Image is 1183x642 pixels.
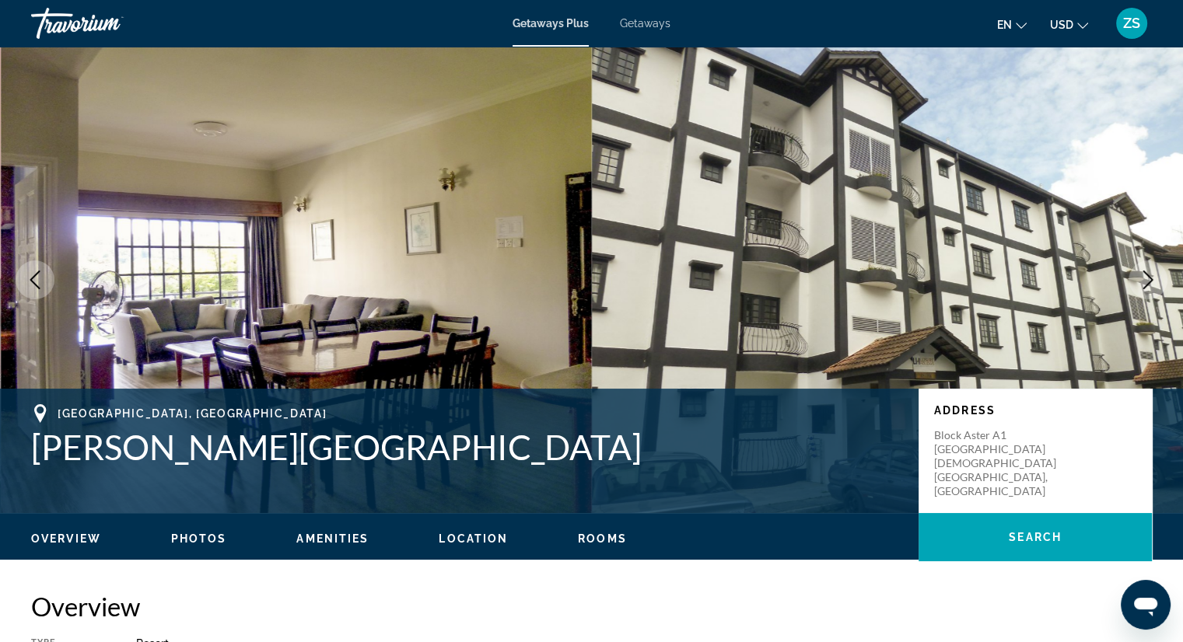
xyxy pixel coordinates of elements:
button: Photos [171,532,227,546]
button: Previous image [16,260,54,299]
button: Change language [997,13,1027,36]
iframe: Кнопка запуска окна обмена сообщениями [1121,580,1171,630]
p: Address [934,404,1136,417]
button: Next image [1129,260,1167,299]
a: Getaways [620,17,670,30]
span: Location [439,532,508,545]
span: Photos [171,532,227,545]
span: USD [1050,19,1073,31]
span: Rooms [578,532,627,545]
h1: [PERSON_NAME][GEOGRAPHIC_DATA] [31,427,903,467]
a: Getaways Plus [513,17,589,30]
span: en [997,19,1012,31]
button: Rooms [578,532,627,546]
button: User Menu [1111,7,1152,40]
span: Search [1009,531,1062,543]
button: Overview [31,532,101,546]
button: Amenities [296,532,369,546]
button: Location [439,532,508,546]
p: Block Aster A1 [GEOGRAPHIC_DATA][DEMOGRAPHIC_DATA] [GEOGRAPHIC_DATA], [GEOGRAPHIC_DATA] [934,428,1059,498]
button: Change currency [1050,13,1088,36]
a: Travorium [31,3,187,44]
button: Search [919,513,1152,561]
span: [GEOGRAPHIC_DATA], [GEOGRAPHIC_DATA] [58,407,327,420]
span: ZS [1123,16,1140,31]
h2: Overview [31,591,1152,622]
span: Amenities [296,532,369,545]
span: Overview [31,532,101,545]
